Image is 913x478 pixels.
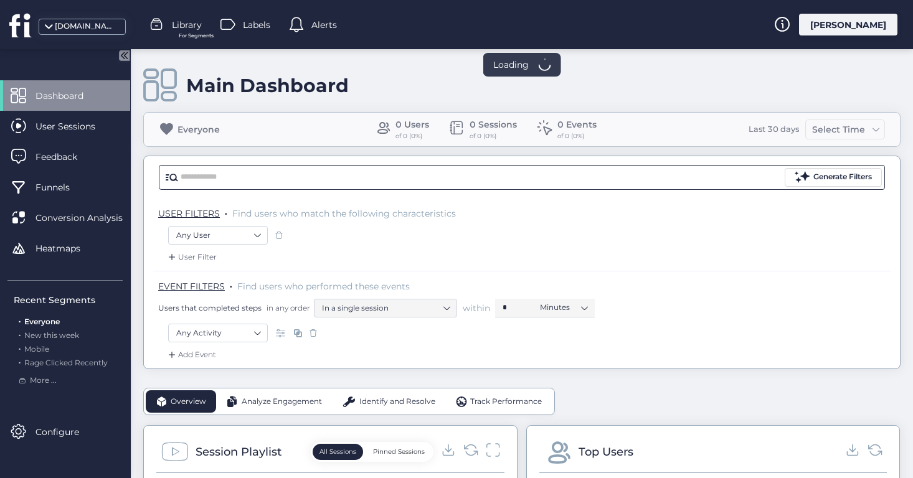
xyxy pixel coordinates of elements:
span: Analyze Engagement [242,396,322,408]
span: Labels [243,18,270,32]
div: Add Event [166,349,216,361]
span: User Sessions [35,119,114,133]
span: Rage Clicked Recently [24,358,108,367]
span: Funnels [35,180,88,194]
span: within [463,302,490,314]
div: Recent Segments [14,293,123,307]
nz-select-item: Any Activity [176,324,260,342]
span: . [230,278,232,291]
span: Configure [35,425,98,439]
nz-select-item: Minutes [540,298,587,317]
span: . [19,342,21,354]
span: Users that completed steps [158,302,262,313]
span: Library [172,18,202,32]
button: Generate Filters [785,168,882,187]
span: Mobile [24,344,49,354]
span: in any order [264,302,310,313]
div: [PERSON_NAME] [799,14,897,35]
div: [DOMAIN_NAME] [55,21,117,32]
span: New this week [24,330,79,340]
span: USER FILTERS [158,208,220,219]
div: User Filter [166,251,217,263]
div: Session Playlist [196,443,281,461]
button: Pinned Sessions [366,444,432,460]
span: Alerts [311,18,337,32]
span: Find users who performed these events [237,281,410,292]
span: Heatmaps [35,241,99,255]
nz-select-item: Any User [176,226,260,245]
button: All Sessions [313,444,363,460]
span: Feedback [35,150,96,164]
span: Loading [493,58,529,72]
span: For Segments [179,32,214,40]
span: EVENT FILTERS [158,281,225,292]
span: Overview [171,396,206,408]
span: Find users who match the following characteristics [232,208,456,219]
div: Generate Filters [813,171,872,183]
span: . [19,355,21,367]
span: Conversion Analysis [35,211,141,225]
span: . [19,328,21,340]
span: . [19,314,21,326]
div: Main Dashboard [186,74,349,97]
span: . [225,205,227,218]
div: Top Users [579,443,633,461]
span: Dashboard [35,89,102,103]
span: Identify and Resolve [359,396,435,408]
span: Everyone [24,317,60,326]
span: More ... [30,375,57,387]
span: Track Performance [470,396,542,408]
nz-select-item: In a single session [322,299,449,317]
